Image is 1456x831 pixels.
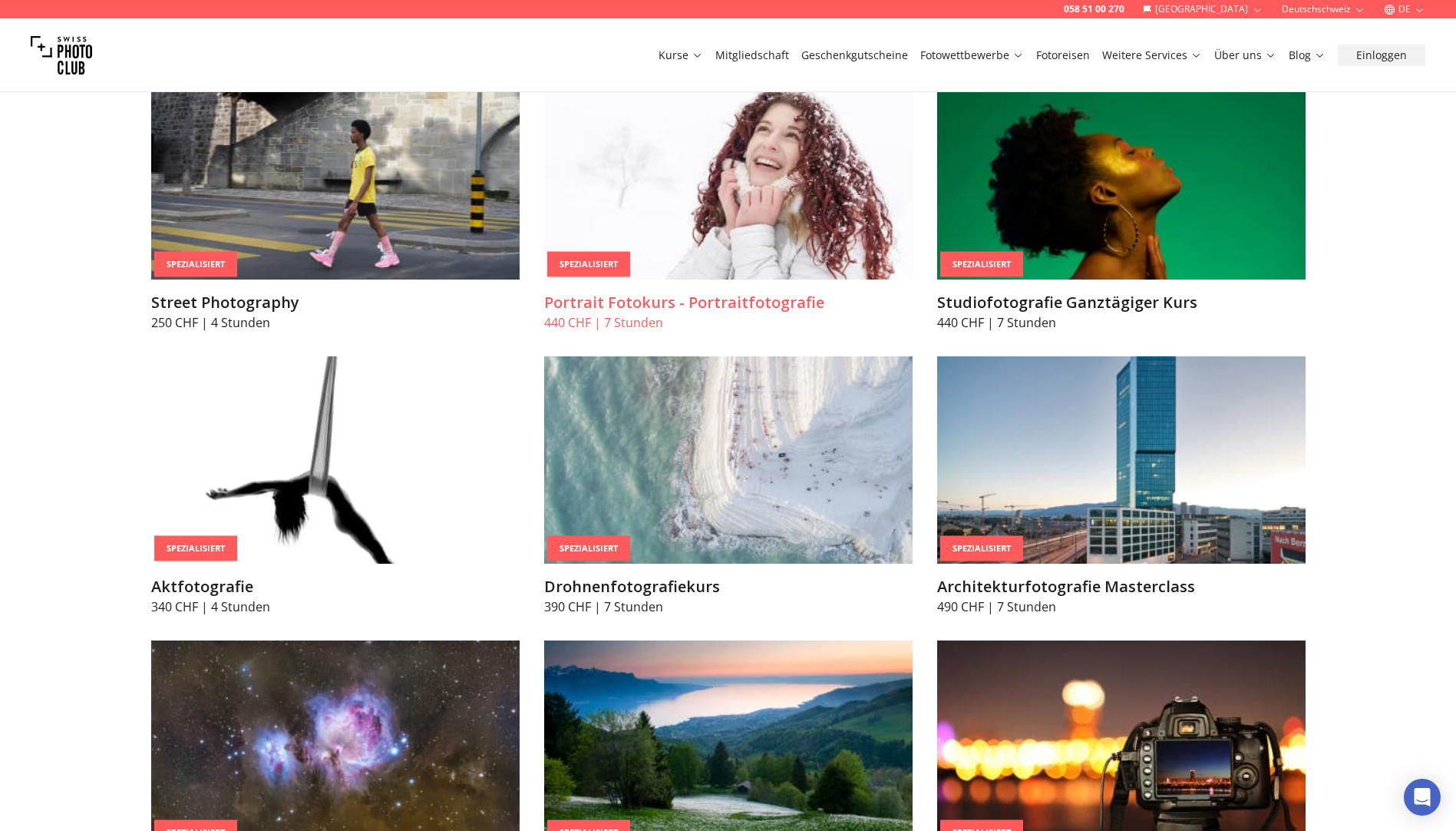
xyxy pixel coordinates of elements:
a: AktfotografieSpezialisiertAktfotografie340 CHF | 4 Stunden [151,356,520,616]
img: Aktfotografie [151,356,520,564]
div: Spezialisiert [940,252,1023,277]
h3: Aktfotografie [151,576,520,598]
a: Blog [1289,48,1326,63]
h3: Street Photography [151,292,520,313]
img: Portrait Fotokurs - Portraitfotografie [544,72,913,280]
a: Fotowettbewerbe [920,48,1024,63]
p: 440 CHF | 7 Stunden [544,313,913,332]
div: Spezialisiert [940,536,1023,561]
h3: Studiofotografie Ganztägiger Kurs [937,292,1306,313]
img: Studiofotografie Ganztägiger Kurs [937,72,1306,280]
button: Einloggen [1338,45,1425,66]
p: 440 CHF | 7 Stunden [937,313,1306,332]
img: Architekturfotografie Masterclass [937,356,1306,564]
img: Swiss photo club [31,25,92,86]
a: 058 51 00 270 [1064,3,1124,15]
a: Architekturfotografie MasterclassSpezialisiertArchitekturfotografie Masterclass490 CHF | 7 Stunden [937,356,1306,616]
button: Über uns [1208,45,1283,66]
a: Street PhotographySpezialisiertStreet Photography250 CHF | 4 Stunden [151,72,520,332]
div: Spezialisiert [154,252,237,277]
a: Portrait Fotokurs - PortraitfotografieSpezialisiertPortrait Fotokurs - Portraitfotografie440 CHF ... [544,72,913,332]
a: Über uns [1214,48,1276,63]
h3: Drohnenfotografiekurs [544,576,913,598]
button: Fotowettbewerbe [914,45,1030,66]
p: 490 CHF | 7 Stunden [937,598,1306,616]
a: Mitgliedschaft [715,48,789,63]
h3: Architekturfotografie Masterclass [937,576,1306,598]
a: DrohnenfotografiekursSpezialisiertDrohnenfotografiekurs390 CHF | 7 Stunden [544,356,913,616]
a: Kurse [659,48,703,63]
img: Street Photography [151,72,520,280]
a: Weitere Services [1102,48,1202,63]
button: Blog [1283,45,1332,66]
a: Studiofotografie Ganztägiger KursSpezialisiertStudiofotografie Ganztägiger Kurs440 CHF | 7 Stunden [937,72,1306,332]
button: Geschenkgutscheine [795,45,914,66]
button: Mitgliedschaft [709,45,795,66]
h3: Portrait Fotokurs - Portraitfotografie [544,292,913,313]
p: 340 CHF | 4 Stunden [151,598,520,616]
div: Spezialisiert [154,536,237,561]
button: Weitere Services [1096,45,1208,66]
p: 250 CHF | 4 Stunden [151,313,520,332]
div: Open Intercom Messenger [1404,779,1441,816]
button: Kurse [652,45,709,66]
p: 390 CHF | 7 Stunden [544,598,913,616]
button: Fotoreisen [1030,45,1096,66]
div: Spezialisiert [547,536,630,561]
div: Spezialisiert [547,252,630,277]
a: Geschenkgutscheine [801,48,908,63]
img: Drohnenfotografiekurs [544,356,913,564]
a: Fotoreisen [1036,48,1090,63]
